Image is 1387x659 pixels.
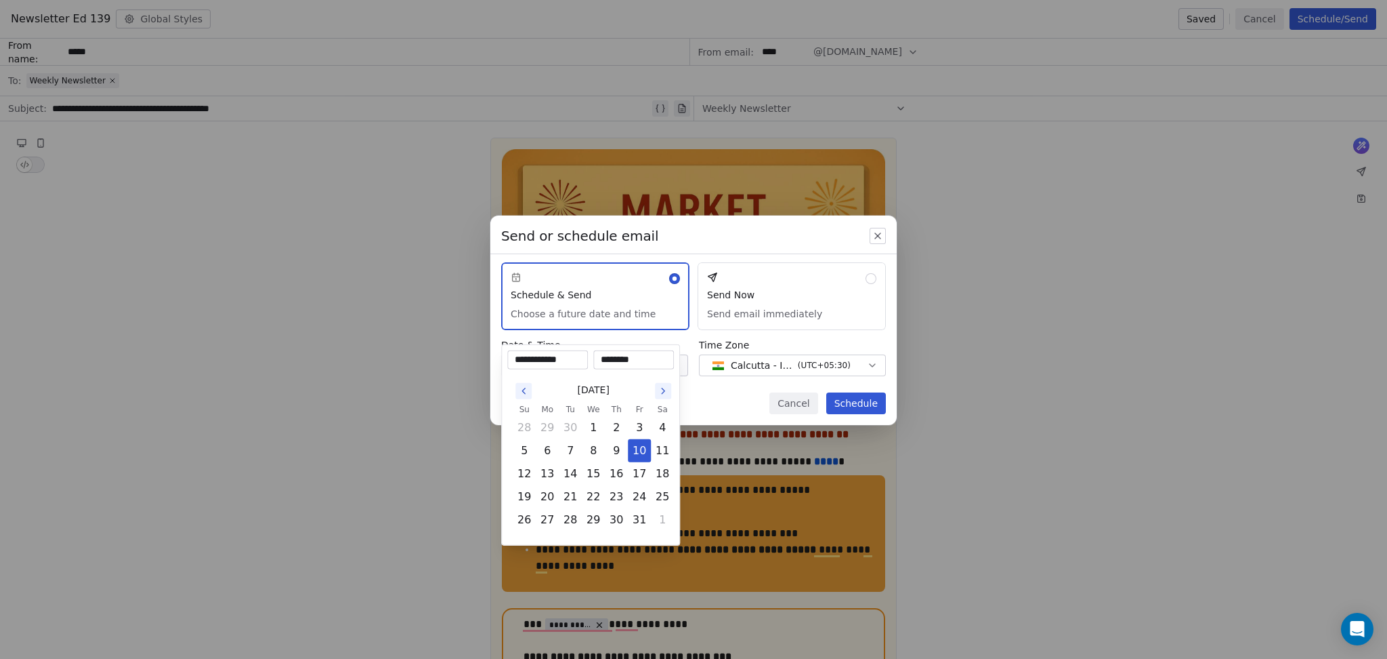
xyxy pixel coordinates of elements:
[628,440,650,462] button: Today, Friday, October 10th, 2025, selected
[628,509,650,531] button: Friday, October 31st, 2025
[605,417,627,439] button: Thursday, October 2nd, 2025
[628,463,650,485] button: Friday, October 17th, 2025
[652,463,673,485] button: Saturday, October 18th, 2025
[536,440,558,462] button: Monday, October 6th, 2025
[578,383,610,397] span: [DATE]
[559,463,581,485] button: Tuesday, October 14th, 2025
[513,403,536,416] th: Sunday
[652,509,673,531] button: Saturday, November 1st, 2025
[536,486,558,508] button: Monday, October 20th, 2025
[651,403,674,416] th: Saturday
[605,509,627,531] button: Thursday, October 30th, 2025
[605,403,628,416] th: Thursday
[628,403,651,416] th: Friday
[605,486,627,508] button: Thursday, October 23rd, 2025
[628,486,650,508] button: Friday, October 24th, 2025
[652,440,673,462] button: Saturday, October 11th, 2025
[582,486,604,508] button: Wednesday, October 22nd, 2025
[628,417,650,439] button: Friday, October 3rd, 2025
[605,440,627,462] button: Thursday, October 9th, 2025
[559,486,581,508] button: Tuesday, October 21st, 2025
[515,383,532,399] button: Go to the Previous Month
[536,417,558,439] button: Monday, September 29th, 2025
[513,403,674,532] table: October 2025
[605,463,627,485] button: Thursday, October 16th, 2025
[582,463,604,485] button: Wednesday, October 15th, 2025
[559,417,581,439] button: Tuesday, September 30th, 2025
[513,509,535,531] button: Sunday, October 26th, 2025
[536,463,558,485] button: Monday, October 13th, 2025
[559,440,581,462] button: Tuesday, October 7th, 2025
[559,403,582,416] th: Tuesday
[513,417,535,439] button: Sunday, September 28th, 2025
[582,403,605,416] th: Wednesday
[513,440,535,462] button: Sunday, October 5th, 2025
[582,440,604,462] button: Wednesday, October 8th, 2025
[652,417,673,439] button: Saturday, October 4th, 2025
[559,509,581,531] button: Tuesday, October 28th, 2025
[536,403,559,416] th: Monday
[536,509,558,531] button: Monday, October 27th, 2025
[652,486,673,508] button: Saturday, October 25th, 2025
[655,383,671,399] button: Go to the Next Month
[582,509,604,531] button: Wednesday, October 29th, 2025
[513,463,535,485] button: Sunday, October 12th, 2025
[513,486,535,508] button: Sunday, October 19th, 2025
[582,417,604,439] button: Wednesday, October 1st, 2025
